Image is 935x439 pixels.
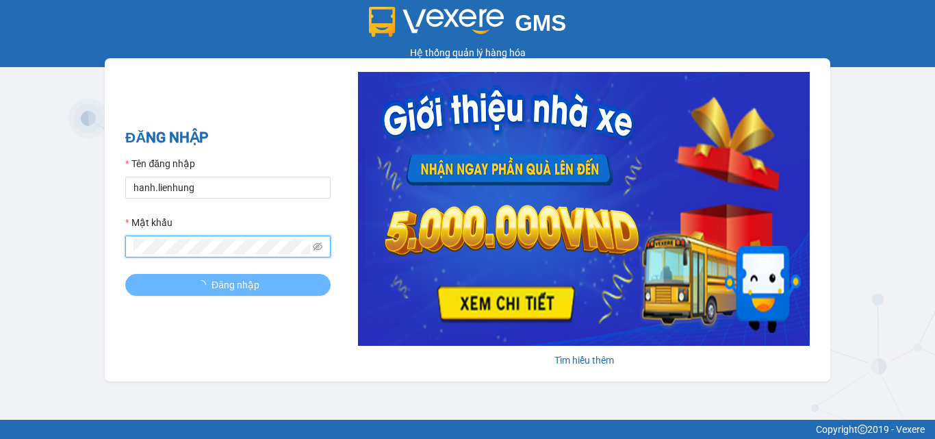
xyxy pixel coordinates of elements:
span: loading [196,280,212,290]
label: Mật khẩu [125,215,172,230]
h2: ĐĂNG NHẬP [125,127,331,149]
a: GMS [369,21,567,32]
div: Copyright 2019 - Vexere [10,422,925,437]
img: banner-0 [358,72,810,346]
div: Hệ thống quản lý hàng hóa [3,45,932,60]
span: eye-invisible [313,242,322,251]
span: Đăng nhập [212,277,259,292]
div: Tìm hiểu thêm [358,353,810,368]
img: logo 2 [369,7,504,37]
input: Tên đăng nhập [125,177,331,199]
span: GMS [515,10,566,36]
span: copyright [858,425,867,434]
label: Tên đăng nhập [125,156,195,171]
input: Mật khẩu [133,239,310,254]
button: Đăng nhập [125,274,331,296]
